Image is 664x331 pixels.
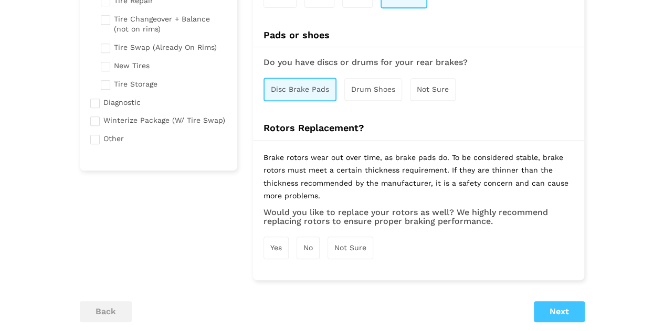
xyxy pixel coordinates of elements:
[253,29,584,41] h4: Pads or shoes
[270,243,282,252] span: Yes
[303,243,313,252] span: No
[80,301,132,322] button: back
[264,208,574,226] h3: Would you like to replace your rotors as well? We highly recommend replacing rotors to ensure pro...
[417,85,449,93] span: Not Sure
[264,151,574,208] p: Brake rotors wear out over time, as brake pads do. To be considered stable, brake rotors must mee...
[271,85,329,93] span: Disc Brake Pads
[264,58,574,67] h3: Do you have discs or drums for your rear brakes?
[334,243,366,252] span: Not Sure
[351,85,395,93] span: Drum Shoes
[534,301,585,322] button: Next
[253,122,584,134] h4: Rotors Replacement?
